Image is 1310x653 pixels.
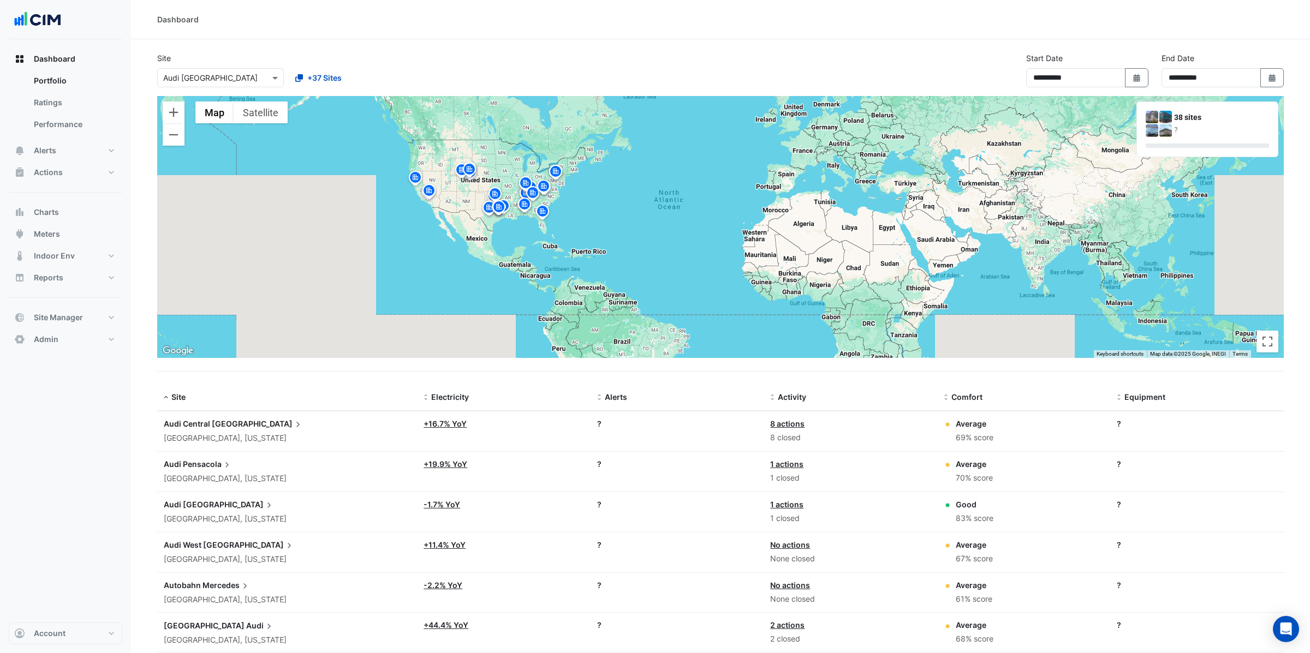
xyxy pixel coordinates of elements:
div: [GEOGRAPHIC_DATA], [US_STATE] [164,634,410,646]
a: +11.4% YoY [424,540,466,549]
div: ? [597,539,758,550]
span: Charts [34,207,59,218]
span: Account [34,628,65,639]
div: 70% score [956,472,993,484]
div: ? [597,579,758,591]
div: [GEOGRAPHIC_DATA], [US_STATE] [164,432,410,445]
div: None closed [770,593,931,606]
app-icon: Alerts [14,145,25,156]
div: 68% score [956,633,993,645]
span: Activity [778,392,806,402]
div: 8 closed [770,432,931,444]
app-icon: Actions [14,167,25,178]
fa-icon: Select Date [1132,73,1142,82]
span: +37 Sites [307,72,342,83]
span: Dashboard [34,53,75,64]
span: [GEOGRAPHIC_DATA] [212,418,303,430]
img: Audi Rockville [1146,124,1158,137]
button: Show street map [195,101,234,123]
button: Toggle fullscreen view [1257,331,1278,352]
a: Terms (opens in new tab) [1232,351,1248,357]
app-icon: Dashboard [14,53,25,64]
span: [GEOGRAPHIC_DATA] [183,499,275,511]
fa-icon: Select Date [1267,73,1277,82]
div: ? [1117,619,1277,631]
div: ? [597,418,758,429]
div: [GEOGRAPHIC_DATA], [US_STATE] [164,594,410,606]
button: +37 Sites [288,68,349,87]
img: Audi West Houston [1159,124,1172,137]
div: [GEOGRAPHIC_DATA], [US_STATE] [164,472,410,485]
div: 61% score [956,593,992,606]
div: 1 closed [770,512,931,525]
div: ? [1117,458,1277,470]
div: Dashboard [9,70,122,140]
button: Zoom in [163,101,184,123]
label: Start Date [1026,52,1063,64]
span: [GEOGRAPHIC_DATA] [164,621,245,630]
img: site-pin.svg [461,160,478,179]
img: site-pin.svg [490,199,507,218]
span: Indoor Env [34,250,75,261]
button: Account [9,622,122,644]
img: site-pin.svg [420,184,437,203]
span: Pensacola [183,458,233,470]
div: Average [956,619,993,631]
button: Show satellite imagery [234,101,288,123]
app-icon: Charts [14,207,25,218]
img: Audi Pensacola [1159,111,1172,123]
img: site-pin.svg [480,200,498,219]
a: 1 actions [770,500,803,509]
a: +19.9% YoY [424,459,467,469]
span: Alerts [34,145,56,156]
img: site-pin.svg [547,164,564,183]
div: ? [1117,539,1277,550]
div: [GEOGRAPHIC_DATA], [US_STATE] [164,513,410,525]
div: Good [956,499,993,510]
app-icon: Indoor Env [14,250,25,261]
button: Indoor Env [9,245,122,267]
img: site-pin.svg [485,188,503,207]
img: site-pin.svg [481,199,499,218]
div: ? [1117,499,1277,510]
div: Average [956,539,993,550]
div: ? [597,458,758,470]
img: site-pin.svg [495,198,512,217]
span: Electricity [431,392,469,402]
img: site-pin.svg [486,186,504,205]
a: 1 actions [770,459,803,469]
img: site-pin.svg [461,161,478,181]
img: site-pin.svg [453,162,471,181]
span: Reports [34,272,63,283]
div: 1 closed [770,472,931,484]
span: Audi [164,500,181,509]
button: Keyboard shortcuts [1097,350,1144,358]
span: Meters [34,229,60,239]
div: Average [956,579,992,591]
span: Audi Central [164,419,210,428]
app-icon: Site Manager [14,312,25,323]
span: Audi [164,459,181,469]
button: Zoom out [163,124,184,146]
span: Equipment [1124,392,1165,402]
button: Reports [9,267,122,289]
div: Open Intercom Messenger [1273,616,1299,642]
a: Portfolio [25,70,122,92]
span: Admin [34,334,58,345]
app-icon: Meters [14,229,25,239]
div: ? [1117,579,1277,591]
button: Actions [9,161,122,183]
img: site-pin.svg [420,183,438,202]
div: [GEOGRAPHIC_DATA], [US_STATE] [164,553,410,566]
span: Site [171,392,186,402]
a: No actions [770,580,810,590]
label: End Date [1162,52,1194,64]
img: Company Logo [13,9,62,31]
span: [GEOGRAPHIC_DATA] [203,539,295,551]
img: site-pin.svg [407,170,424,189]
span: Actions [34,167,63,178]
a: -1.7% YoY [424,500,460,509]
button: Meters [9,223,122,245]
div: Average [956,418,993,429]
img: Google [160,344,196,358]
